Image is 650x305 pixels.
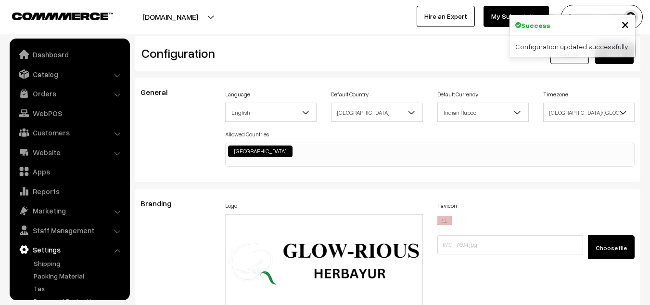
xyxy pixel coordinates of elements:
[12,222,127,239] a: Staff Management
[12,183,127,200] a: Reports
[12,10,96,21] a: COMMMERCE
[621,17,629,31] button: Close
[12,66,127,83] a: Catalog
[225,201,237,210] label: Logo
[226,104,316,121] span: English
[12,241,127,258] a: Settings
[140,199,183,208] span: Branding
[12,85,127,102] a: Orders
[544,104,634,121] span: Asia/Kolkata
[12,105,127,122] a: WebPOS
[510,36,635,57] div: Configuration updated successfully.
[561,5,643,29] button: [PERSON_NAME]…
[621,15,629,33] span: ×
[31,258,127,268] a: Shipping
[484,6,549,27] a: My Subscription
[12,202,127,219] a: Marketing
[437,90,478,99] label: Default Currency
[225,103,317,122] span: English
[437,216,452,225] img: 17379143794330IMG_7694.jpg
[437,103,529,122] span: Indian Rupee
[12,124,127,141] a: Customers
[437,201,457,210] label: Favicon
[417,6,475,27] a: Hire an Expert
[140,87,179,97] span: General
[228,146,293,157] li: India
[225,130,269,139] label: Allowed Countries
[543,90,568,99] label: Timezone
[437,235,583,254] input: IMG_7694.jpg
[109,5,232,29] button: [DOMAIN_NAME]
[438,104,528,121] span: Indian Rupee
[12,144,127,161] a: Website
[543,103,635,122] span: Asia/Kolkata
[12,46,127,63] a: Dashboard
[521,20,550,30] strong: Success
[596,244,627,252] span: Choose file
[12,13,113,20] img: COMMMERCE
[12,163,127,180] a: Apps
[31,283,127,293] a: Tax
[331,90,369,99] label: Default Country
[624,10,638,24] img: user
[141,46,381,61] h2: Configuration
[225,90,250,99] label: Language
[331,103,422,122] span: India
[331,104,422,121] span: India
[31,271,127,281] a: Packing Material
